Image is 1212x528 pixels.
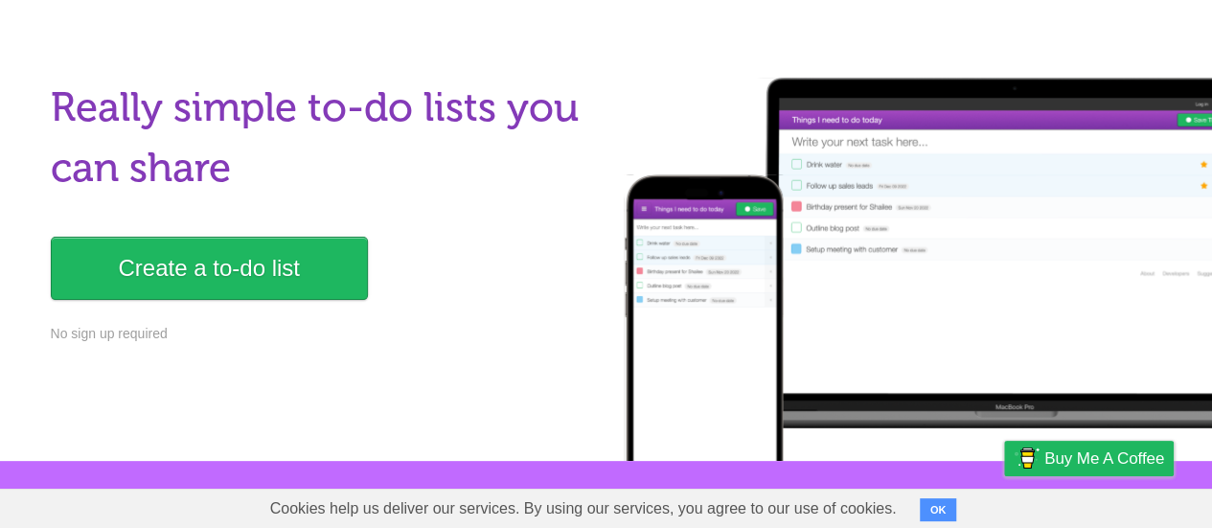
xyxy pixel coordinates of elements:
[920,498,957,521] button: OK
[51,78,595,198] h1: Really simple to-do lists you can share
[51,237,368,300] a: Create a to-do list
[251,490,916,528] span: Cookies help us deliver our services. By using our services, you agree to our use of cookies.
[51,324,595,344] p: No sign up required
[1004,441,1174,476] a: Buy me a coffee
[1014,442,1040,474] img: Buy me a coffee
[1044,442,1164,475] span: Buy me a coffee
